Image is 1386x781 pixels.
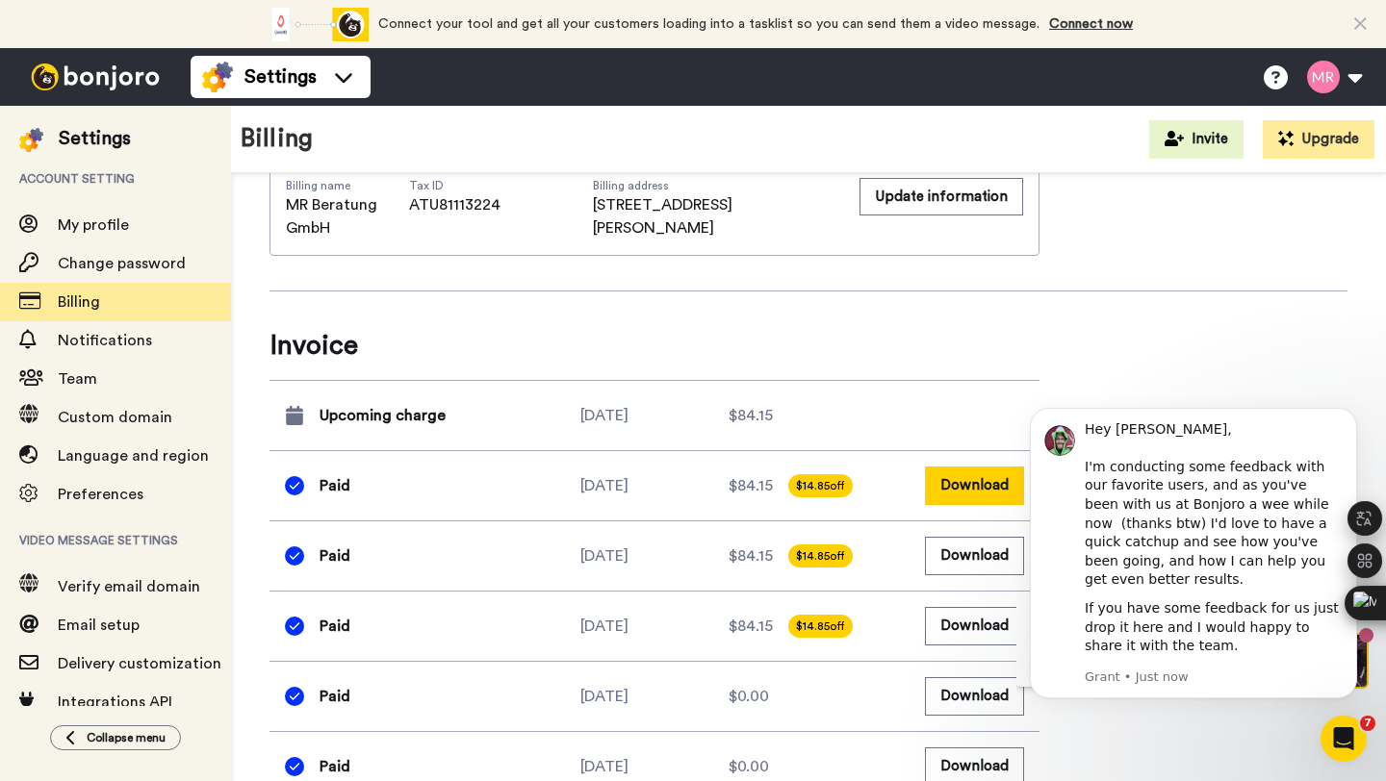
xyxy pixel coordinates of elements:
[788,615,853,638] span: $14.85 off
[58,294,100,310] span: Billing
[409,178,500,193] span: Tax ID
[23,63,167,90] img: bj-logo-header-white.svg
[580,685,729,708] div: [DATE]
[1263,120,1374,159] button: Upgrade
[580,404,729,427] div: [DATE]
[925,607,1024,644] button: Download
[1360,716,1375,731] span: 7
[263,8,369,41] div: animation
[58,217,129,233] span: My profile
[580,615,729,638] div: [DATE]
[269,326,1039,365] span: Invoice
[925,466,1024,504] button: Download
[286,178,409,193] span: Billing name
[320,544,350,567] span: Paid
[58,579,200,594] span: Verify email domain
[320,474,350,497] span: Paid
[1149,120,1244,159] button: Invite
[19,128,43,152] img: settings-colored.svg
[2,4,54,56] img: c638375f-eacb-431c-9714-bd8d08f708a7-1584310529.jpg
[788,474,853,497] span: $14.85 off
[202,62,233,92] img: settings-colored.svg
[860,178,1023,239] a: Update information
[409,193,500,216] span: ATU81113224
[320,615,350,638] span: Paid
[729,404,877,427] div: $84.15
[729,755,769,778] span: $0.00
[58,694,172,710] span: Integrations API
[1049,17,1133,31] a: Connect now
[593,193,838,239] span: [STREET_ADDRESS][PERSON_NAME]
[788,544,853,567] span: $14.85 off
[286,193,409,239] span: MR Beratung GmbH
[50,725,181,750] button: Collapse menu
[1321,716,1367,762] iframe: Intercom live chat
[320,404,446,427] span: Upcoming charge
[593,178,838,193] span: Billing address
[58,371,97,387] span: Team
[729,685,769,708] span: $0.00
[580,474,729,497] div: [DATE]
[241,125,313,153] h1: Billing
[320,755,350,778] span: Paid
[580,544,729,567] div: [DATE]
[925,677,1024,715] button: Download
[58,333,152,348] span: Notifications
[729,615,773,638] span: $84.15
[62,62,85,85] img: mute-white.svg
[378,17,1039,31] span: Connect your tool and get all your customers loading into a tasklist so you can send them a video...
[320,685,350,708] span: Paid
[244,63,317,90] span: Settings
[108,16,261,214] span: Guten tag [PERSON_NAME], thank you so much for signing up! I wanted to say thanks in person with ...
[925,537,1024,574] button: Download
[58,617,140,633] span: Email setup
[860,178,1023,215] button: Update information
[58,448,209,464] span: Language and region
[87,730,166,745] span: Collapse menu
[58,256,186,271] span: Change password
[58,487,143,502] span: Preferences
[1001,397,1386,729] iframe: Intercom notifications message
[58,410,172,425] span: Custom domain
[729,544,773,567] span: $84.15
[58,656,221,671] span: Delivery customization
[580,755,729,778] div: [DATE]
[729,474,773,497] span: $84.15
[59,125,131,152] div: Settings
